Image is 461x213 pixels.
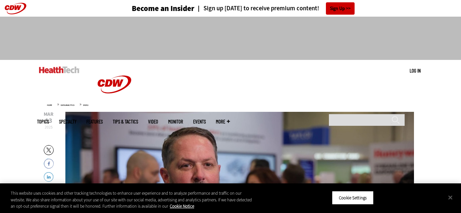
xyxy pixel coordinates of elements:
a: CDW [89,104,139,111]
a: Video [148,119,158,124]
span: Topics [37,119,49,124]
a: Sign up [DATE] to receive premium content! [194,5,319,12]
span: More [216,119,230,124]
h3: Become an Insider [132,5,194,12]
img: Home [39,67,79,73]
div: User menu [410,67,421,74]
a: MonITor [168,119,183,124]
a: Log in [410,68,421,74]
button: Close [443,190,458,205]
span: Specialty [59,119,76,124]
a: Sign Up [326,2,355,15]
iframe: advertisement [109,23,352,53]
a: Tips & Tactics [113,119,138,124]
a: More information about your privacy [170,203,194,209]
button: Cookie Settings [332,191,374,205]
div: This website uses cookies and other tracking technologies to enhance user experience and to analy... [11,190,254,210]
a: Become an Insider [107,5,194,12]
a: Events [193,119,206,124]
img: Home [89,60,139,109]
a: Features [86,119,103,124]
